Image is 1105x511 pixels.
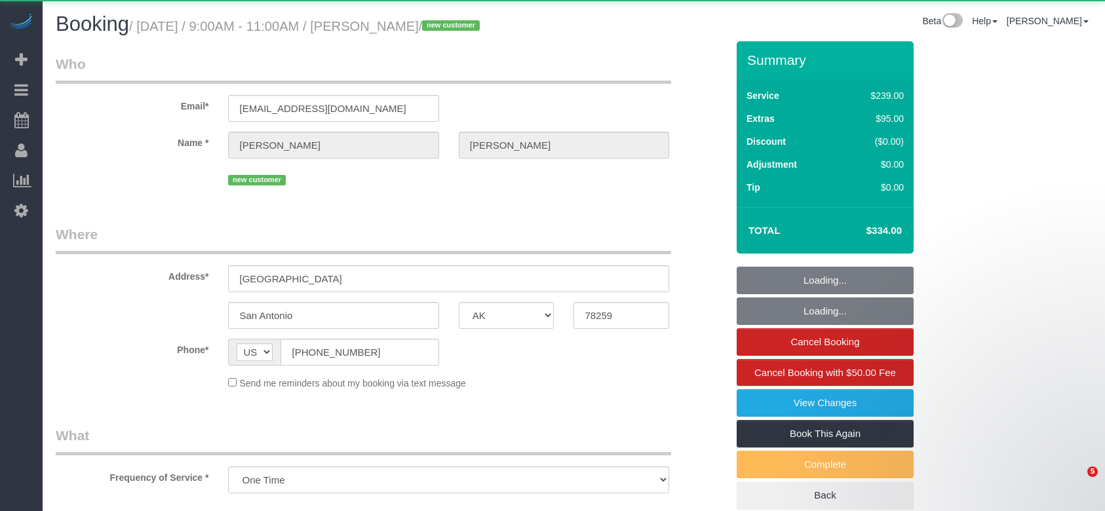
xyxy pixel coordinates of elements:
span: Cancel Booking with $50.00 Fee [754,367,896,378]
a: Cancel Booking with $50.00 Fee [737,359,914,387]
label: Address* [46,265,218,283]
a: Back [737,482,914,509]
input: City* [228,302,438,329]
input: Last Name* [459,132,669,159]
label: Name * [46,132,218,149]
strong: Total [748,225,781,236]
div: $95.00 [843,112,904,125]
small: / [DATE] / 9:00AM - 11:00AM / [PERSON_NAME] [129,19,484,33]
a: Book This Again [737,420,914,447]
legend: What [56,426,671,455]
label: Frequency of Service * [46,466,218,484]
div: $0.00 [843,181,904,194]
h4: $334.00 [827,225,902,237]
label: Phone* [46,339,218,356]
span: Send me reminders about my booking via text message [239,378,466,388]
span: / [419,19,484,33]
a: Help [972,16,998,26]
a: Beta [922,16,963,26]
input: Email* [228,95,438,122]
iframe: Intercom live chat [1060,466,1092,498]
span: Booking [56,12,129,35]
label: Email* [46,95,218,113]
label: Adjustment [746,158,797,171]
a: [PERSON_NAME] [1007,16,1089,26]
input: First Name* [228,132,438,159]
legend: Where [56,225,671,254]
span: 5 [1087,466,1098,477]
label: Tip [746,181,760,194]
label: Extras [746,112,775,125]
a: Cancel Booking [737,328,914,356]
label: Discount [746,135,786,148]
img: Automaid Logo [8,13,34,31]
input: Zip Code* [573,302,669,329]
legend: Who [56,54,671,84]
input: Phone* [281,339,438,366]
h3: Summary [747,52,907,67]
span: new customer [228,175,285,185]
div: $0.00 [843,158,904,171]
span: new customer [422,20,479,31]
a: View Changes [737,389,914,417]
div: $239.00 [843,89,904,102]
div: ($0.00) [843,135,904,148]
img: New interface [941,13,963,30]
label: Service [746,89,779,102]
